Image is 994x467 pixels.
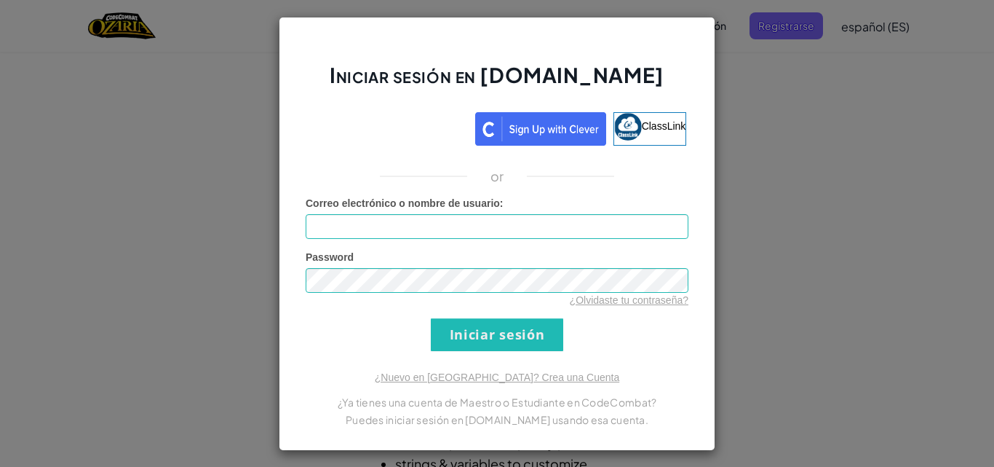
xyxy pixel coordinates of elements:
label: : [306,196,504,211]
img: clever_sso_button@2x.png [475,112,606,146]
span: ClassLink [642,119,686,131]
img: classlink-logo-small.png [614,113,642,141]
a: ¿Nuevo en [GEOGRAPHIC_DATA]? Crea una Cuenta [375,372,619,383]
span: Correo electrónico o nombre de usuario [306,197,500,209]
p: Puedes iniciar sesión en [DOMAIN_NAME] usando esa cuenta. [306,411,688,428]
p: or [490,168,504,185]
h2: Iniciar sesión en [DOMAIN_NAME] [306,61,688,103]
a: ¿Olvidaste tu contraseña? [570,294,688,306]
input: Iniciar sesión [431,318,563,351]
iframe: Botón de Acceder con Google [301,111,475,143]
span: Password [306,251,354,263]
p: ¿Ya tienes una cuenta de Maestro o Estudiante en CodeCombat? [306,393,688,411]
